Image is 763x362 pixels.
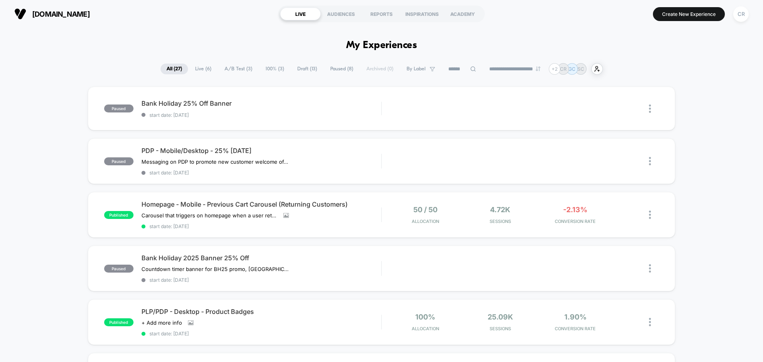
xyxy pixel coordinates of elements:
[141,112,381,118] span: start date: [DATE]
[536,66,540,71] img: end
[733,6,749,22] div: CR
[141,170,381,176] span: start date: [DATE]
[649,318,651,326] img: close
[141,254,381,262] span: Bank Holiday 2025 Banner 25% Off
[540,326,611,331] span: CONVERSION RATE
[361,8,402,20] div: REPORTS
[564,313,587,321] span: 1.90%
[141,266,289,272] span: Countdown timer banner for BH25 promo, [GEOGRAPHIC_DATA] only, on all pages.
[549,63,560,75] div: + 2
[161,64,188,74] span: All ( 27 )
[488,313,513,321] span: 25.09k
[568,66,575,72] p: GC
[413,205,438,214] span: 50 / 50
[324,64,359,74] span: Paused ( 8 )
[141,200,381,208] span: Homepage - Mobile - Previous Cart Carousel (Returning Customers)
[104,211,134,219] span: published
[280,8,321,20] div: LIVE
[490,205,510,214] span: 4.72k
[346,40,417,51] h1: My Experiences
[649,264,651,273] img: close
[141,319,182,326] span: + Add more info
[321,8,361,20] div: AUDIENCES
[141,159,289,165] span: Messaging on PDP to promote new customer welcome offer, this only shows to users who have not pur...
[563,205,587,214] span: -2.13%
[560,66,567,72] p: CR
[465,326,536,331] span: Sessions
[731,6,751,22] button: CR
[141,331,381,337] span: start date: [DATE]
[407,66,426,72] span: By Label
[577,66,584,72] p: SC
[649,157,651,165] img: close
[649,105,651,113] img: close
[259,64,290,74] span: 100% ( 3 )
[540,219,611,224] span: CONVERSION RATE
[189,64,217,74] span: Live ( 6 )
[402,8,442,20] div: INSPIRATIONS
[12,8,92,20] button: [DOMAIN_NAME]
[104,105,134,112] span: paused
[291,64,323,74] span: Draft ( 13 )
[219,64,258,74] span: A/B Test ( 3 )
[104,265,134,273] span: paused
[104,318,134,326] span: published
[141,277,381,283] span: start date: [DATE]
[442,8,483,20] div: ACADEMY
[141,212,277,219] span: Carousel that triggers on homepage when a user returns and their cart has more than 0 items in it...
[415,313,435,321] span: 100%
[141,308,381,316] span: PLP/PDP - Desktop - Product Badges
[32,10,90,18] span: [DOMAIN_NAME]
[653,7,725,21] button: Create New Experience
[104,157,134,165] span: paused
[141,223,381,229] span: start date: [DATE]
[412,219,439,224] span: Allocation
[141,147,381,155] span: PDP - Mobile/Desktop - 25% [DATE]
[465,219,536,224] span: Sessions
[14,8,26,20] img: Visually logo
[412,326,439,331] span: Allocation
[649,211,651,219] img: close
[141,99,381,107] span: Bank Holiday 25% Off Banner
